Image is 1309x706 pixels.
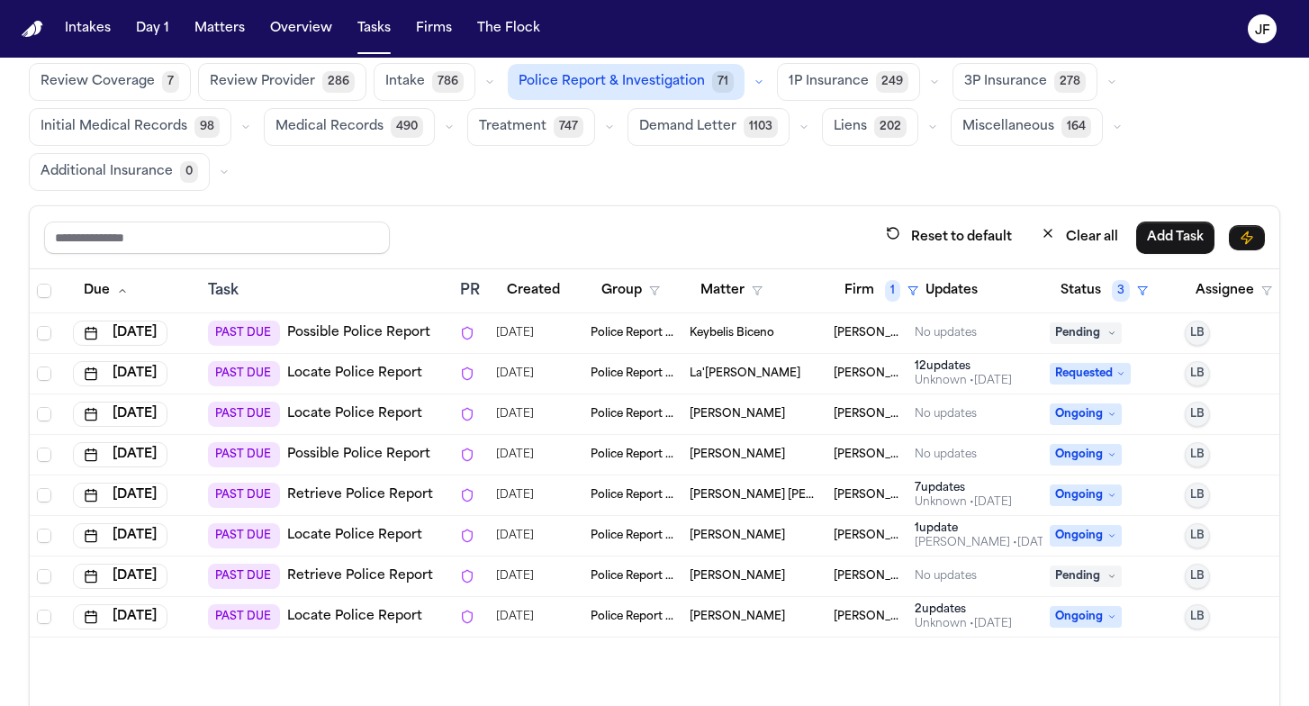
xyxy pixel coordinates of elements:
span: 164 [1061,116,1091,138]
span: 98 [194,116,220,138]
button: Intakes [58,13,118,45]
button: Treatment747 [467,108,595,146]
button: Clear all [1030,221,1129,254]
span: Intake [385,73,425,91]
span: 1103 [744,116,778,138]
button: Matters [187,13,252,45]
span: 7 [162,71,179,93]
span: 0 [180,161,198,183]
button: The Flock [470,13,547,45]
button: 3P Insurance278 [952,63,1097,101]
span: Treatment [479,118,546,136]
button: Firms [409,13,459,45]
span: Review Coverage [41,73,155,91]
span: 278 [1054,71,1086,93]
button: Liens202 [822,108,918,146]
span: 786 [432,71,464,93]
button: Tasks [350,13,398,45]
span: Miscellaneous [962,118,1054,136]
button: Initial Medical Records98 [29,108,231,146]
span: 71 [712,71,734,93]
button: Reset to default [875,221,1023,254]
a: Home [22,21,43,38]
span: Additional Insurance [41,163,173,181]
button: Immediate Task [1229,225,1265,250]
span: 490 [391,116,423,138]
button: Medical Records490 [264,108,435,146]
span: 202 [874,116,907,138]
span: Demand Letter [639,118,736,136]
button: Demand Letter1103 [627,108,790,146]
button: [DATE] [73,604,167,629]
span: Liens [834,118,867,136]
span: 1P Insurance [789,73,869,91]
button: Intake786 [374,63,475,101]
button: Day 1 [129,13,176,45]
button: Police Report & Investigation71 [508,64,745,100]
span: 3P Insurance [964,73,1047,91]
span: 286 [322,71,355,93]
button: Review Provider286 [198,63,366,101]
button: Add Task [1136,222,1214,254]
button: Overview [263,13,339,45]
span: Medical Records [275,118,384,136]
button: Additional Insurance0 [29,153,210,191]
span: Police Report & Investigation [519,73,705,91]
button: 1P Insurance249 [777,63,920,101]
img: Finch Logo [22,21,43,38]
span: 747 [554,116,583,138]
span: 249 [876,71,908,93]
span: Review Provider [210,73,315,91]
span: Initial Medical Records [41,118,187,136]
button: Review Coverage7 [29,63,191,101]
button: Miscellaneous164 [951,108,1103,146]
